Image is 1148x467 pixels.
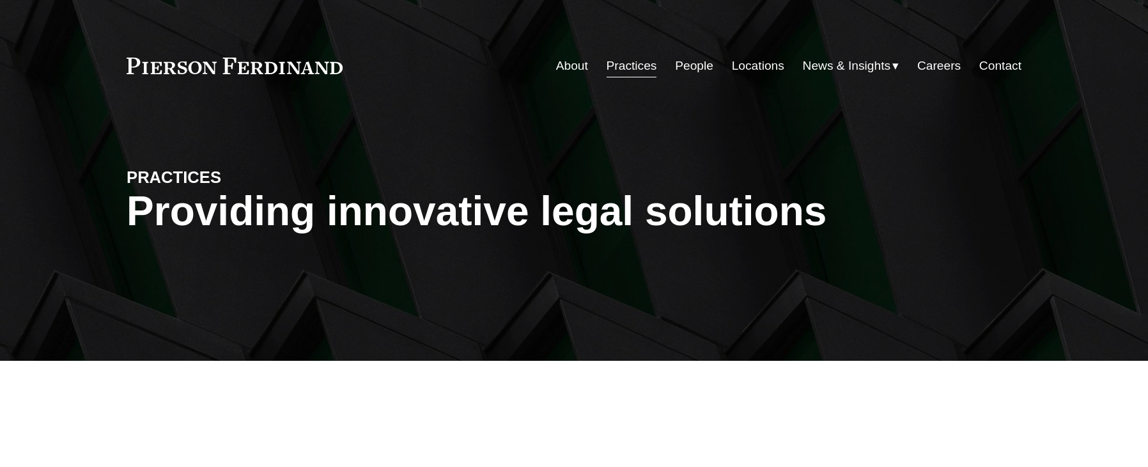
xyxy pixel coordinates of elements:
a: Practices [607,54,657,78]
h4: PRACTICES [127,167,350,187]
a: folder dropdown [803,54,899,78]
span: News & Insights [803,55,891,77]
a: About [556,54,588,78]
a: Locations [732,54,784,78]
a: Careers [917,54,961,78]
h1: Providing innovative legal solutions [127,188,1021,235]
a: Contact [979,54,1021,78]
a: People [675,54,713,78]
